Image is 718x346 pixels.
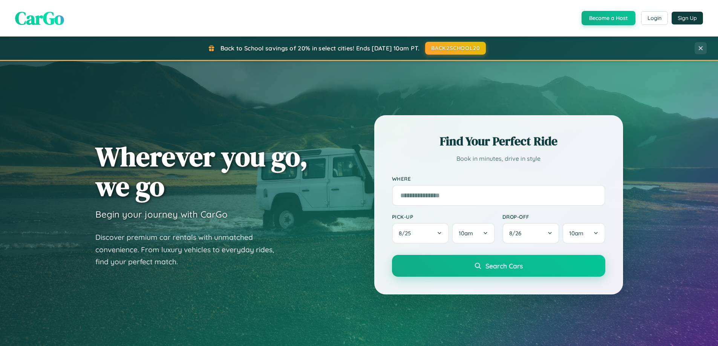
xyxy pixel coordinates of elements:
span: Search Cars [485,262,523,270]
span: 10am [459,230,473,237]
span: CarGo [15,6,64,30]
button: BACK2SCHOOL20 [425,42,486,55]
label: Pick-up [392,213,495,220]
label: Where [392,175,605,182]
p: Discover premium car rentals with unmatched convenience. From luxury vehicles to everyday rides, ... [95,231,284,268]
h1: Wherever you go, we go [95,142,308,201]
button: Search Cars [392,255,605,277]
span: Back to School savings of 20% in select cities! Ends [DATE] 10am PT. [220,44,419,52]
button: Become a Host [582,11,635,25]
label: Drop-off [502,213,605,220]
button: 8/25 [392,223,449,244]
button: 8/26 [502,223,560,244]
span: 8 / 26 [509,230,525,237]
h2: Find Your Perfect Ride [392,133,605,149]
span: 10am [569,230,583,237]
button: 10am [452,223,494,244]
span: 8 / 25 [399,230,415,237]
button: Login [641,11,668,25]
button: Sign Up [672,12,703,24]
button: 10am [562,223,605,244]
p: Book in minutes, drive in style [392,153,605,164]
h3: Begin your journey with CarGo [95,209,228,220]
